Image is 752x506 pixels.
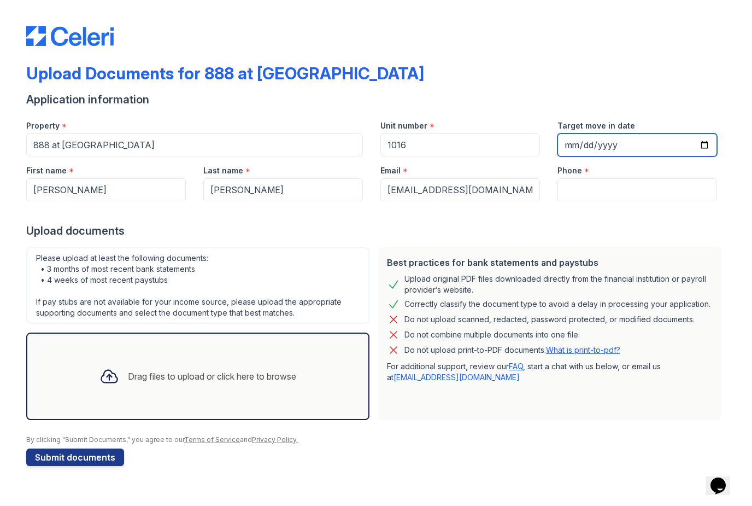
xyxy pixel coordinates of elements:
[203,165,243,176] label: Last name
[546,345,620,354] a: What is print-to-pdf?
[706,462,741,495] iframe: chat widget
[26,26,114,46] img: CE_Logo_Blue-a8612792a0a2168367f1c8372b55b34899dd931a85d93a1a3d3e32e68fde9ad4.png
[509,362,523,371] a: FAQ
[26,435,726,444] div: By clicking "Submit Documents," you agree to our and
[380,165,401,176] label: Email
[387,256,713,269] div: Best practices for bank statements and paystubs
[404,313,695,326] div: Do not upload scanned, redacted, password protected, or modified documents.
[26,120,60,131] label: Property
[26,247,369,324] div: Please upload at least the following documents: • 3 months of most recent bank statements • 4 wee...
[26,92,726,107] div: Application information
[387,361,713,383] p: For additional support, review our , start a chat with us below, or email us at
[26,63,424,83] div: Upload Documents for 888 at [GEOGRAPHIC_DATA]
[26,449,124,466] button: Submit documents
[404,328,580,341] div: Do not combine multiple documents into one file.
[252,435,298,444] a: Privacy Policy.
[404,345,620,356] p: Do not upload print-to-PDF documents.
[557,165,582,176] label: Phone
[184,435,240,444] a: Terms of Service
[128,370,296,383] div: Drag files to upload or click here to browse
[393,373,520,382] a: [EMAIL_ADDRESS][DOMAIN_NAME]
[380,120,427,131] label: Unit number
[557,120,635,131] label: Target move in date
[26,223,726,239] div: Upload documents
[404,298,710,311] div: Correctly classify the document type to avoid a delay in processing your application.
[26,165,67,176] label: First name
[404,274,713,295] div: Upload original PDF files downloaded directly from the financial institution or payroll provider’...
